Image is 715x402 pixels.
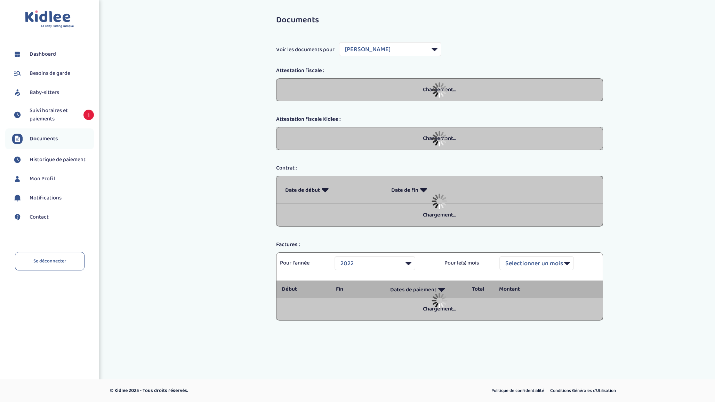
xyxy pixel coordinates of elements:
[30,107,77,123] span: Suivi horaires et paiements
[276,46,335,54] span: Voir les documents pour
[12,87,94,98] a: Baby-sitters
[276,16,603,25] h3: Documents
[12,155,23,165] img: suivihoraire.svg
[12,110,23,120] img: suivihoraire.svg
[12,174,94,184] a: Mon Profil
[12,174,23,184] img: profil.svg
[12,87,23,98] img: babysitters.svg
[271,241,608,249] div: Factures :
[12,49,94,60] a: Dashboard
[12,68,23,79] img: besoin.svg
[30,50,56,58] span: Dashboard
[30,213,49,221] span: Contact
[30,88,59,97] span: Baby-sitters
[271,115,608,124] div: Attestation fiscale Kidlee :
[30,194,62,202] span: Notifications
[30,135,58,143] span: Documents
[12,212,23,222] img: contact.svg
[110,387,387,394] p: © Kidlee 2025 - Tous droits réservés.
[432,194,447,209] img: loader_sticker.gif
[12,134,23,144] img: documents.svg
[25,10,74,28] img: logo.svg
[432,131,447,147] img: loader_sticker.gif
[30,175,55,183] span: Mon Profil
[444,259,489,267] p: Pour le(s) mois
[489,386,547,395] a: Politique de confidentialité
[12,107,94,123] a: Suivi horaires et paiements 1
[30,156,86,164] span: Historique de paiement
[12,212,94,222] a: Contact
[12,134,94,144] a: Documents
[280,259,324,267] p: Pour l'année
[432,293,447,308] img: loader_sticker.gif
[15,252,85,270] a: Se déconnecter
[30,69,70,78] span: Besoins de garde
[432,82,447,98] img: loader_sticker.gif
[12,68,94,79] a: Besoins de garde
[548,386,618,395] a: Conditions Générales d’Utilisation
[12,193,23,203] img: notification.svg
[12,155,94,165] a: Historique de paiement
[12,49,23,60] img: dashboard.svg
[271,164,608,172] div: Contrat :
[12,193,94,203] a: Notifications
[271,66,608,75] div: Attestation fiscale :
[83,110,94,120] span: 1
